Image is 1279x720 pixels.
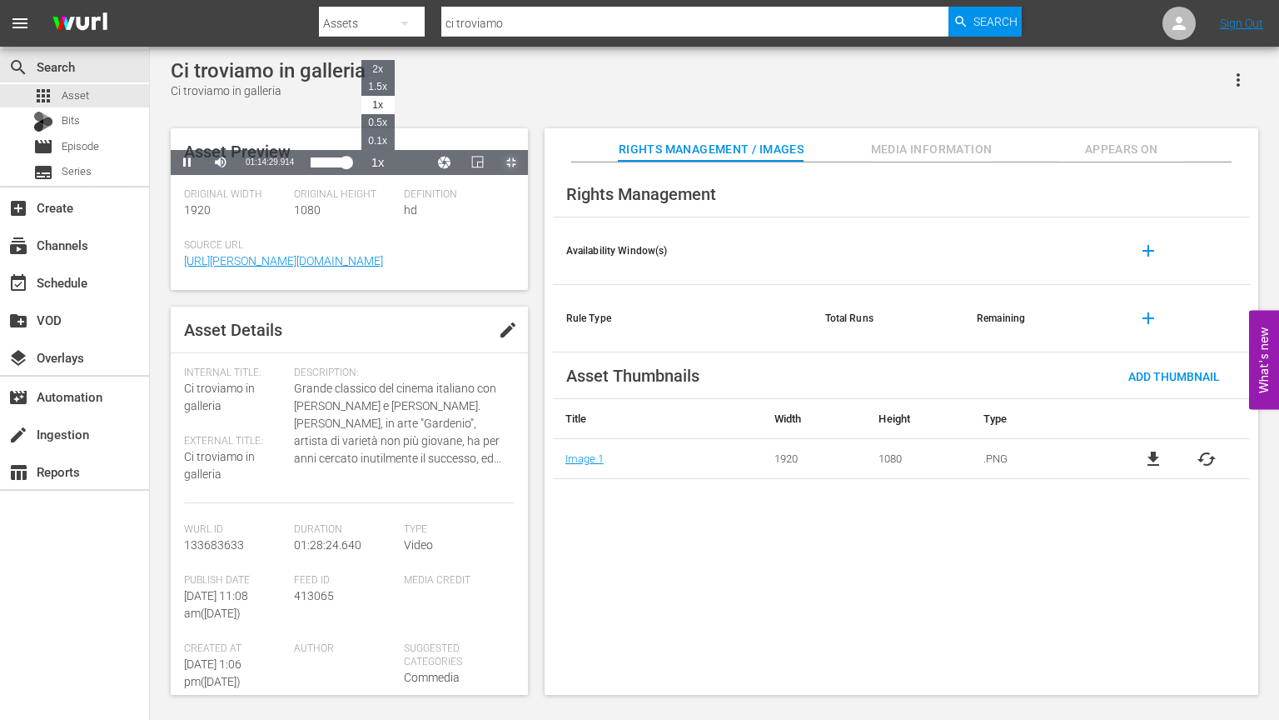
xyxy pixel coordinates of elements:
[184,523,286,537] span: Wurl Id
[948,7,1022,37] button: Search
[866,439,971,479] td: 1080
[184,254,383,267] a: [URL][PERSON_NAME][DOMAIN_NAME]
[294,203,321,217] span: 1080
[404,642,505,669] span: Suggested Categories
[8,311,28,331] span: VOD
[171,150,204,175] button: Pause
[184,367,286,380] span: Internal Title:
[184,188,286,202] span: Original Width
[33,112,53,132] div: Bits
[963,285,1115,352] th: Remaining
[184,574,286,587] span: Publish Date
[33,162,53,182] span: Series
[62,138,99,155] span: Episode
[428,150,461,175] button: Jump To Time
[8,425,28,445] span: Ingestion
[294,538,361,552] span: 01:28:24.640
[62,112,80,129] span: Bits
[553,285,812,352] th: Rule Type
[368,81,387,92] span: 1.5x
[372,63,383,75] span: 2x
[461,150,495,175] button: Picture-in-Picture
[971,399,1110,439] th: Type
[294,642,396,656] span: Author
[184,203,211,217] span: 1920
[294,523,396,537] span: Duration
[8,57,28,77] span: Search
[184,642,286,656] span: Created At
[10,13,30,33] span: menu
[488,310,528,350] button: edit
[1138,308,1158,328] span: add
[184,538,244,552] span: 133683633
[171,82,366,100] div: Ci troviamo in galleria
[1128,298,1168,338] button: add
[294,367,505,380] span: Description:
[973,7,1018,37] span: Search
[33,137,53,157] span: Episode
[184,239,506,252] span: Source Url
[553,399,762,439] th: Title
[294,380,505,467] span: Grande classico del cinema italiano con [PERSON_NAME] e [PERSON_NAME]. [PERSON_NAME], in arte "Ga...
[404,538,433,552] span: Video
[619,139,804,160] span: Rights Management / Images
[866,399,971,439] th: Height
[1059,139,1184,160] span: Appears On
[372,99,383,111] span: 1x
[246,157,294,167] span: 01:14:29.914
[8,198,28,218] span: Create
[1197,449,1217,469] button: cached
[361,150,395,175] button: Playback Rate
[1143,449,1163,469] a: file_download
[812,285,963,352] th: Total Runs
[171,59,366,82] div: Ci troviamo in galleria
[762,399,867,439] th: Width
[566,366,699,386] span: Asset Thumbnails
[404,188,505,202] span: Definition
[294,589,334,602] span: 413065
[1115,370,1233,383] span: Add Thumbnail
[1115,361,1233,391] button: Add Thumbnail
[294,574,396,587] span: Feed ID
[184,142,291,162] span: Asset Preview
[565,452,604,465] a: Image 1
[566,184,716,204] span: Rights Management
[368,117,387,128] span: 0.5x
[8,462,28,482] span: Reports
[1138,241,1158,261] span: add
[33,86,53,106] span: Asset
[8,273,28,293] span: Schedule
[553,217,812,285] th: Availability Window(s)
[1128,231,1168,271] button: add
[184,450,255,481] span: Ci troviamo in galleria
[184,320,282,340] span: Asset Details
[8,348,28,368] span: Overlays
[62,87,89,104] span: Asset
[971,439,1110,479] td: .PNG
[8,236,28,256] span: Channels
[762,439,867,479] td: 1920
[869,139,994,160] span: Media Information
[8,387,28,407] span: Automation
[368,135,387,147] span: 0.1x
[404,523,505,537] span: Type
[495,150,528,175] button: Non-Fullscreen
[184,435,286,448] span: External Title:
[184,657,241,688] span: [DATE] 1:06 pm ( [DATE] )
[40,4,120,43] img: ans4CAIJ8jUAAAAAAAAAAAAAAAAAAAAAAAAgQb4GAAAAAAAAAAAAAAAAAAAAAAAAJMjXAAAAAAAAAAAAAAAAAAAAAAAAgAT5G...
[62,163,92,180] span: Series
[498,320,518,340] span: edit
[311,157,352,167] div: Progress Bar
[1249,311,1279,410] button: Open Feedback Widget
[204,150,237,175] button: Mute
[184,589,248,620] span: [DATE] 11:08 am ( [DATE] )
[404,574,505,587] span: Media Credit
[184,382,255,412] span: Ci troviamo in galleria
[1220,17,1263,30] a: Sign Out
[404,203,417,217] span: hd
[404,671,460,684] span: Commedia
[294,188,396,202] span: Original Height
